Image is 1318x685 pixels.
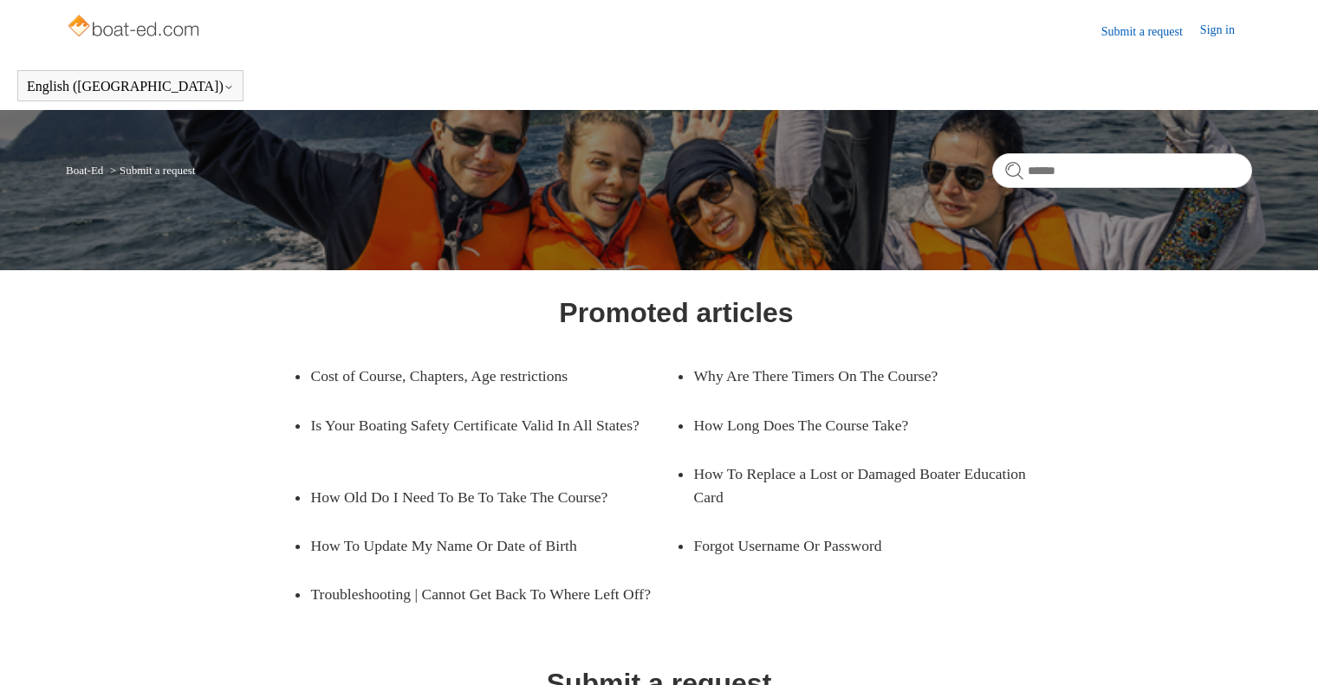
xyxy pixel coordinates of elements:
[310,352,650,400] a: Cost of Course, Chapters, Age restrictions
[693,449,1059,521] a: How To Replace a Lost or Damaged Boater Education Card
[310,401,676,449] a: Is Your Boating Safety Certificate Valid In All States?
[27,79,234,94] button: English ([GEOGRAPHIC_DATA])
[310,473,650,521] a: How Old Do I Need To Be To Take The Course?
[693,352,1033,400] a: Why Are There Timers On The Course?
[66,164,107,177] li: Boat-Ed
[310,521,650,570] a: How To Update My Name Or Date of Birth
[1101,23,1200,41] a: Submit a request
[559,292,793,333] h1: Promoted articles
[107,164,196,177] li: Submit a request
[693,401,1033,449] a: How Long Does The Course Take?
[992,153,1252,188] input: Search
[310,570,676,618] a: Troubleshooting | Cannot Get Back To Where Left Off?
[66,164,103,177] a: Boat-Ed
[693,521,1033,570] a: Forgot Username Or Password
[66,10,204,45] img: Boat-Ed Help Center home page
[1200,21,1252,42] a: Sign in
